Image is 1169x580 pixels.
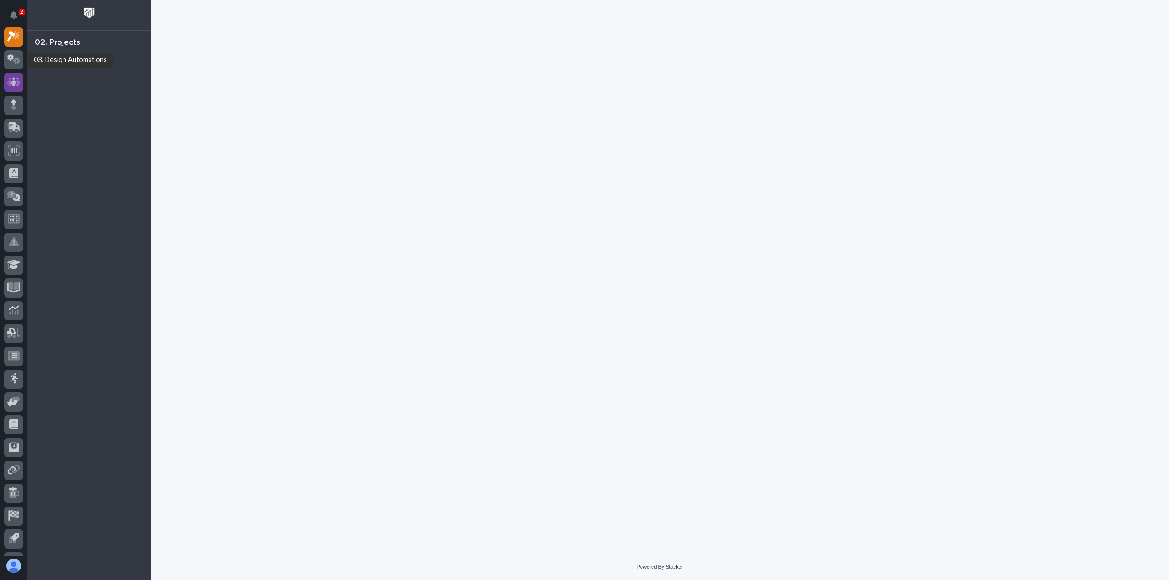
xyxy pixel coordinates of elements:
[35,38,80,48] div: 02. Projects
[20,9,23,15] p: 2
[4,556,23,575] button: users-avatar
[11,11,23,26] div: Notifications2
[637,564,683,570] a: Powered By Stacker
[81,5,98,21] img: Workspace Logo
[4,5,23,25] button: Notifications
